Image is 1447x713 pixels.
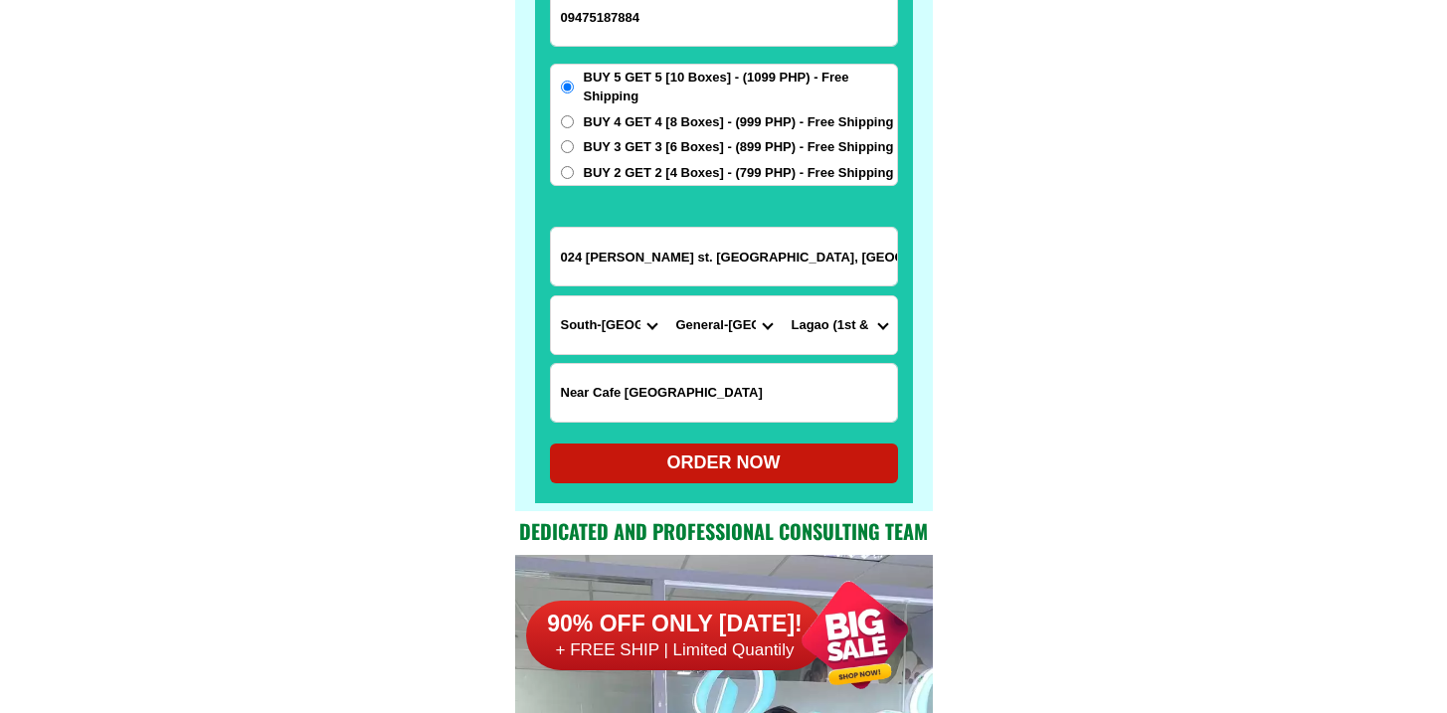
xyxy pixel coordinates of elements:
[561,115,574,128] input: BUY 4 GET 4 [8 Boxes] - (999 PHP) - Free Shipping
[550,449,898,476] div: ORDER NOW
[551,364,897,422] input: Input LANDMARKOFLOCATION
[584,163,894,183] span: BUY 2 GET 2 [4 Boxes] - (799 PHP) - Free Shipping
[584,68,897,106] span: BUY 5 GET 5 [10 Boxes] - (1099 PHP) - Free Shipping
[561,166,574,179] input: BUY 2 GET 2 [4 Boxes] - (799 PHP) - Free Shipping
[515,516,933,546] h2: Dedicated and professional consulting team
[551,296,666,354] select: Select province
[584,112,894,132] span: BUY 4 GET 4 [8 Boxes] - (999 PHP) - Free Shipping
[526,610,824,639] h6: 90% OFF ONLY [DATE]!
[526,639,824,661] h6: + FREE SHIP | Limited Quantily
[561,140,574,153] input: BUY 3 GET 3 [6 Boxes] - (899 PHP) - Free Shipping
[561,81,574,93] input: BUY 5 GET 5 [10 Boxes] - (1099 PHP) - Free Shipping
[782,296,897,354] select: Select commune
[551,228,897,285] input: Input address
[666,296,782,354] select: Select district
[584,137,894,157] span: BUY 3 GET 3 [6 Boxes] - (899 PHP) - Free Shipping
